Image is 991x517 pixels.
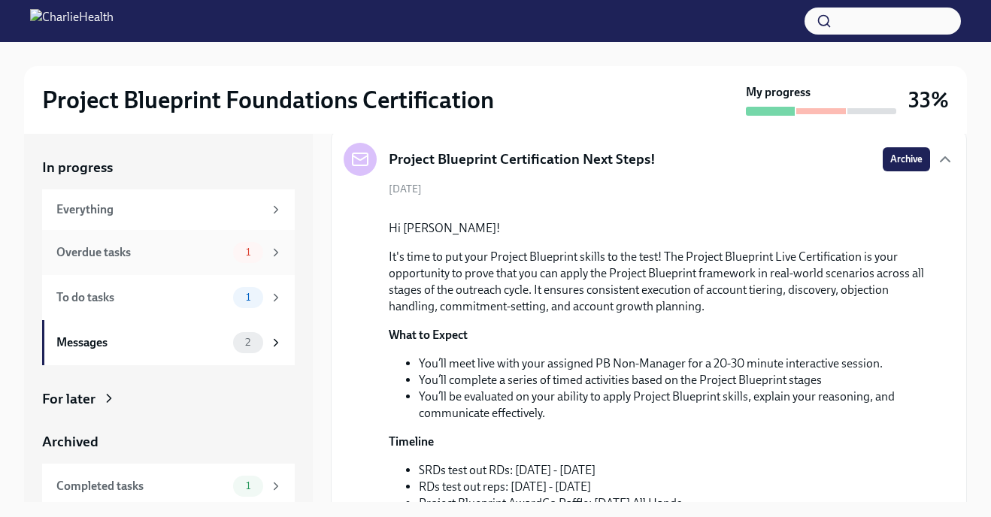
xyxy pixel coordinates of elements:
[389,434,434,449] strong: Timeline
[746,84,811,101] strong: My progress
[883,147,930,171] button: Archive
[389,328,468,342] strong: What to Expect
[237,246,259,258] span: 1
[56,478,227,494] div: Completed tasks
[42,389,295,409] a: For later
[56,201,263,218] div: Everything
[236,337,259,348] span: 2
[389,182,422,196] span: [DATE]
[419,372,930,389] li: You’ll complete a series of timed activities based on the Project Blueprint stages
[42,320,295,365] a: Messages2
[908,86,949,113] h3: 33%
[30,9,114,33] img: CharlieHealth
[419,355,930,372] li: You’ll meet live with your assigned PB Non-Manager for a 20-30 minute interactive session.
[42,389,95,409] div: For later
[56,244,227,261] div: Overdue tasks
[419,495,930,512] li: Project Blueprint AwardCo Raffle: [DATE] All Hands
[237,292,259,303] span: 1
[419,479,930,495] li: RDs test out reps: [DATE] - [DATE]
[890,152,923,167] span: Archive
[42,158,295,177] a: In progress
[42,230,295,275] a: Overdue tasks1
[42,189,295,230] a: Everything
[42,275,295,320] a: To do tasks1
[419,389,930,422] li: You’ll be evaluated on your ability to apply Project Blueprint skills, explain your reasoning, an...
[237,480,259,491] span: 1
[42,464,295,509] a: Completed tasks1
[419,462,930,479] li: SRDs test out RDs: [DATE] - [DATE]
[56,289,227,306] div: To do tasks
[42,85,494,115] h2: Project Blueprint Foundations Certification
[389,150,656,169] h5: Project Blueprint Certification Next Steps!
[389,220,930,237] p: Hi [PERSON_NAME]!
[389,249,930,315] p: It's time to put your Project Blueprint skills to the test! The Project Blueprint Live Certificat...
[56,334,227,351] div: Messages
[42,432,295,452] a: Archived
